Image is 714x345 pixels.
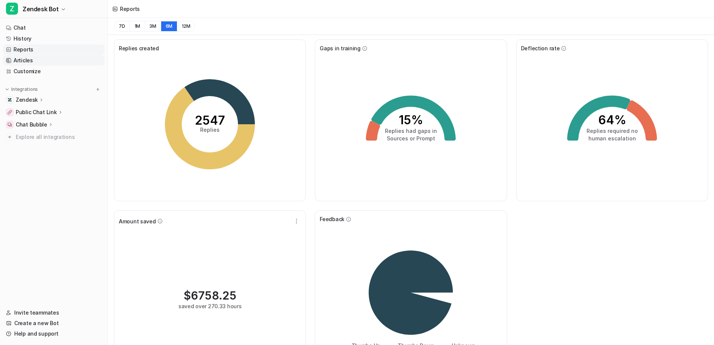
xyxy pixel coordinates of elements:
tspan: Replies had gaps in [385,128,437,134]
p: Chat Bubble [16,121,47,128]
a: Customize [3,66,105,77]
a: Chat [3,23,105,33]
tspan: Replies [200,127,220,133]
tspan: human escalation [588,135,636,142]
p: Integrations [11,86,38,92]
tspan: Replies required no [586,128,638,134]
button: 3M [145,21,161,32]
a: Help and support [3,328,105,339]
tspan: Sources or Prompt [387,135,435,142]
tspan: 64% [598,113,626,127]
span: Deflection rate [521,44,560,52]
button: 6M [161,21,177,32]
tspan: 2547 [195,113,225,128]
span: Replies created [119,44,159,52]
span: Gaps in training [320,44,361,52]
button: 12M [177,21,195,32]
span: Zendesk Bot [22,4,59,14]
a: Reports [3,44,105,55]
img: explore all integrations [6,133,13,141]
span: 6758.25 [191,289,237,302]
button: 1M [130,21,145,32]
a: History [3,33,105,44]
a: Articles [3,55,105,66]
span: Explore all integrations [16,131,102,143]
button: Integrations [3,86,40,93]
img: Public Chat Link [7,110,12,114]
img: Chat Bubble [7,122,12,127]
img: Zendesk [7,98,12,102]
span: Z [6,3,18,15]
a: Create a new Bot [3,318,105,328]
img: expand menu [4,87,10,92]
div: $ [184,289,237,302]
a: Invite teammates [3,307,105,318]
tspan: 15% [399,113,423,127]
p: Zendesk [16,96,38,104]
div: saved over 270.33 hours [178,302,242,310]
span: Feedback [320,215,344,223]
a: Explore all integrations [3,132,105,142]
span: Amount saved [119,217,156,225]
div: Reports [120,5,140,13]
img: menu_add.svg [95,87,100,92]
p: Public Chat Link [16,108,57,116]
button: 7D [114,21,130,32]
